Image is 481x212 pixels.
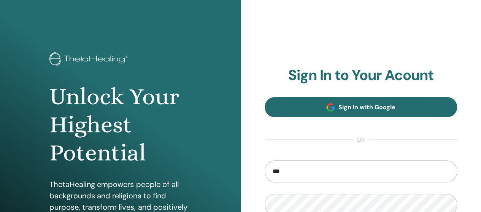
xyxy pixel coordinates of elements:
[265,67,457,84] h2: Sign In to Your Acount
[49,83,191,167] h1: Unlock Your Highest Potential
[265,97,457,117] a: Sign In with Google
[338,103,395,111] span: Sign In with Google
[353,135,369,144] span: or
